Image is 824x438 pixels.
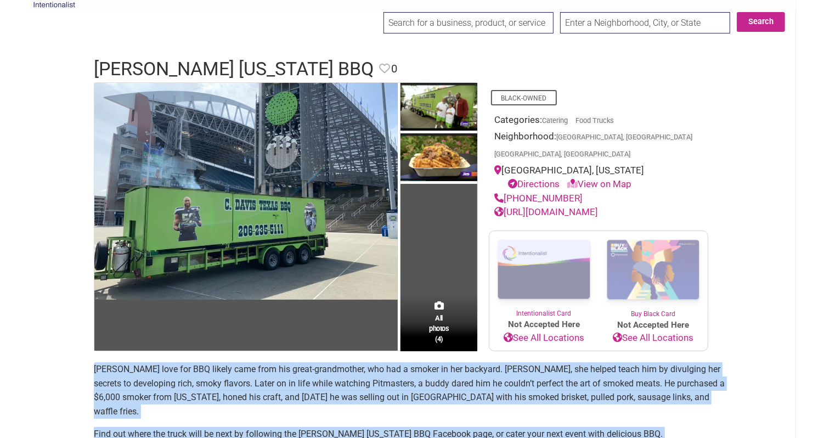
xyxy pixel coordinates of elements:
a: Black-Owned [501,94,547,102]
img: Buy Black Card [599,231,708,309]
a: View on Map [567,178,631,189]
span: Not Accepted Here [599,319,708,332]
button: Search [737,12,785,32]
img: photo of C. Davis Texas BBQ food truck parked out front of Lumen Field in Seattle, WA [94,83,398,300]
a: Intentionalist Card [489,231,599,318]
h1: [PERSON_NAME] [US_STATE] BBQ [94,56,374,82]
p: [PERSON_NAME] love for BBQ likely came from his great-grandmother, who had a smoker in her backya... [94,362,730,418]
a: Directions [508,178,560,189]
div: [GEOGRAPHIC_DATA], [US_STATE] [494,164,703,192]
span: All photos (4) [429,313,449,344]
div: Categories: [494,113,703,130]
a: [PHONE_NUMBER] [494,193,583,204]
a: Catering [542,116,568,125]
a: See All Locations [489,331,599,345]
img: Intentionalist Card [489,231,599,308]
i: Favorite [379,63,390,74]
a: Food Trucks [575,116,614,125]
span: 0 [391,60,397,77]
span: Not Accepted Here [489,318,599,331]
input: Enter a Neighborhood, City, or State [560,12,730,33]
img: photo of C. Davis Texas BBQ signature dish of waffle fries topped with smoked pulled pork and top... [400,133,477,184]
input: Search for a business, product, or service [383,12,554,33]
a: [URL][DOMAIN_NAME] [494,206,598,217]
div: Neighborhood: [494,130,703,164]
span: [GEOGRAPHIC_DATA], [GEOGRAPHIC_DATA] [556,134,692,141]
a: Buy Black Card [599,231,708,319]
a: See All Locations [599,331,708,345]
img: photo of KJ Wright and C. Davis of C. Davis Texas BBQ standing for a photo in front of the lime g... [400,83,477,133]
span: [GEOGRAPHIC_DATA], [GEOGRAPHIC_DATA] [494,151,630,158]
